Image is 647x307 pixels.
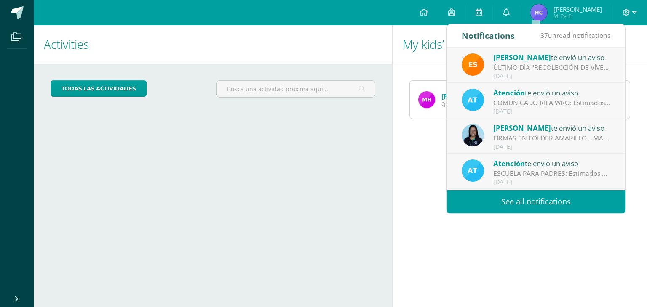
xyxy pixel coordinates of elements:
[441,101,492,108] span: Quinto Primaria
[493,133,610,143] div: FIRMAS EN FOLDER AMARILLO _ MATEMÁTICA: Estimados padres de familia, les solicito amablemente fir...
[493,123,551,133] span: [PERSON_NAME]
[493,87,610,98] div: te envió un aviso
[51,80,147,97] a: todas las Actividades
[462,89,484,111] img: 9fc725f787f6a993fc92a288b7a8b70c.png
[493,179,610,186] div: [DATE]
[44,25,382,64] h1: Activities
[493,63,610,72] div: ÚLTIMO DÍA "RECOLECCIÓN DE VÍVERES": Queridos Padres de Familia BSJ, Compartimos nuevamente el re...
[217,81,374,97] input: Busca una actividad próxima aquí...
[493,159,525,168] span: Atención
[493,73,610,80] div: [DATE]
[493,108,610,115] div: [DATE]
[493,88,525,98] span: Atención
[530,4,547,21] img: 3acfccde1058f5adfff7ad370fb8bb09.png
[493,98,610,108] div: COMUNICADO RIFA WRO: Estimados padres de familia, Reciban un cordial saludo de parte de nuestra c...
[462,124,484,146] img: 1c2e75a0a924ffa84caa3ccf4b89f7cc.png
[462,53,484,76] img: 4ba0fbdb24318f1bbd103ebd070f4524.png
[462,24,515,47] div: Notifications
[553,13,602,20] span: Mi Perfil
[493,122,610,133] div: te envió un aviso
[447,190,625,213] a: See all notifications
[493,52,610,63] div: te envió un aviso
[493,158,610,169] div: te envió un aviso
[540,31,610,40] span: unread notifications
[441,92,492,101] a: [PERSON_NAME]
[540,31,548,40] span: 37
[493,53,551,62] span: [PERSON_NAME]
[493,169,610,178] div: ESCUELA PARA PADRES: Estimados padres de familia. Les compartimos información sobre nuestra escue...
[418,91,435,108] img: c4b495faaf94f149fe36a21c6786e15c.png
[553,5,602,13] span: [PERSON_NAME]
[462,159,484,182] img: 9fc725f787f6a993fc92a288b7a8b70c.png
[493,143,610,151] div: [DATE]
[403,25,637,64] h1: My kids’ performance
